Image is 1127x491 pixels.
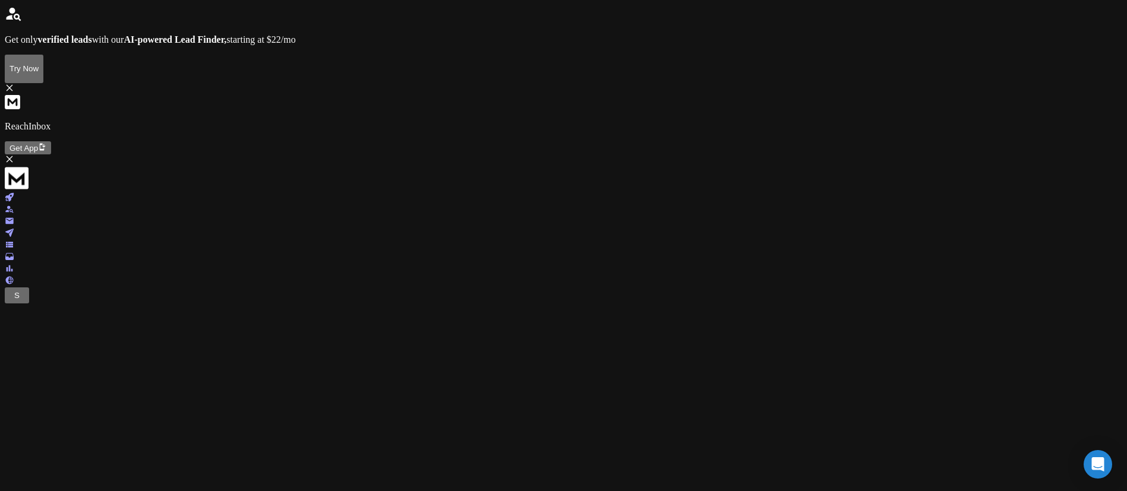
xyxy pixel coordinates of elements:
button: Get App [5,141,51,154]
button: S [10,289,24,302]
p: Get only with our starting at $22/mo [5,34,1122,45]
p: ReachInbox [5,121,1122,132]
button: Try Now [5,55,43,83]
div: Open Intercom Messenger [1084,450,1112,479]
strong: verified leads [38,34,92,45]
img: logo [5,166,29,190]
p: Try Now [10,64,39,73]
strong: AI-powered Lead Finder, [124,34,226,45]
span: S [14,291,20,300]
button: S [5,287,29,303]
